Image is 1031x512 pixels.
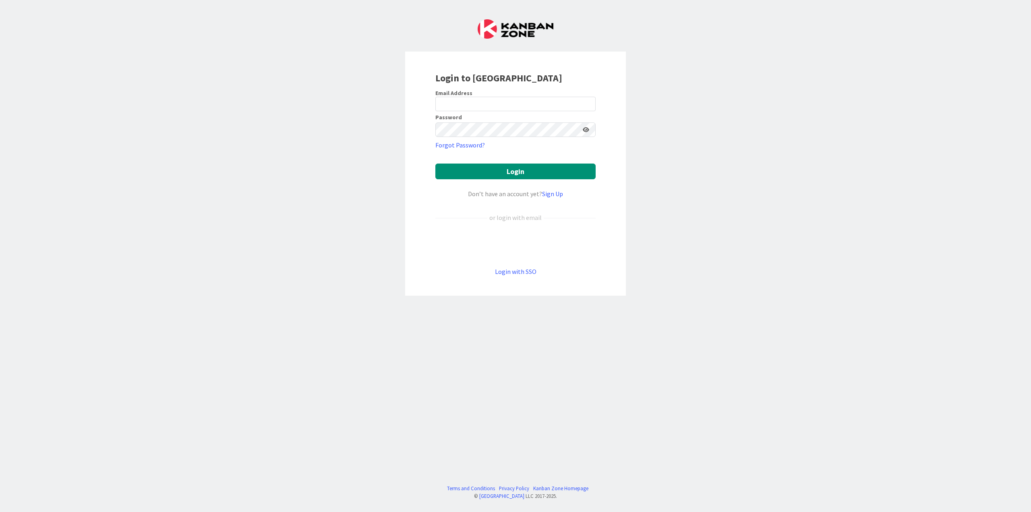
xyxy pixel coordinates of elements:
a: Login with SSO [495,267,536,276]
a: [GEOGRAPHIC_DATA] [479,493,524,499]
b: Login to [GEOGRAPHIC_DATA] [435,72,562,84]
div: Don’t have an account yet? [435,189,596,199]
div: or login with email [487,213,544,222]
a: Terms and Conditions [447,485,495,492]
img: Kanban Zone [478,19,553,39]
a: Privacy Policy [499,485,529,492]
a: Forgot Password? [435,140,485,150]
div: © LLC 2017- 2025 . [443,492,588,500]
label: Email Address [435,89,472,97]
label: Password [435,114,462,120]
iframe: Sign in with Google Button [431,236,600,253]
a: Sign Up [542,190,563,198]
button: Login [435,164,596,179]
a: Kanban Zone Homepage [533,485,588,492]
